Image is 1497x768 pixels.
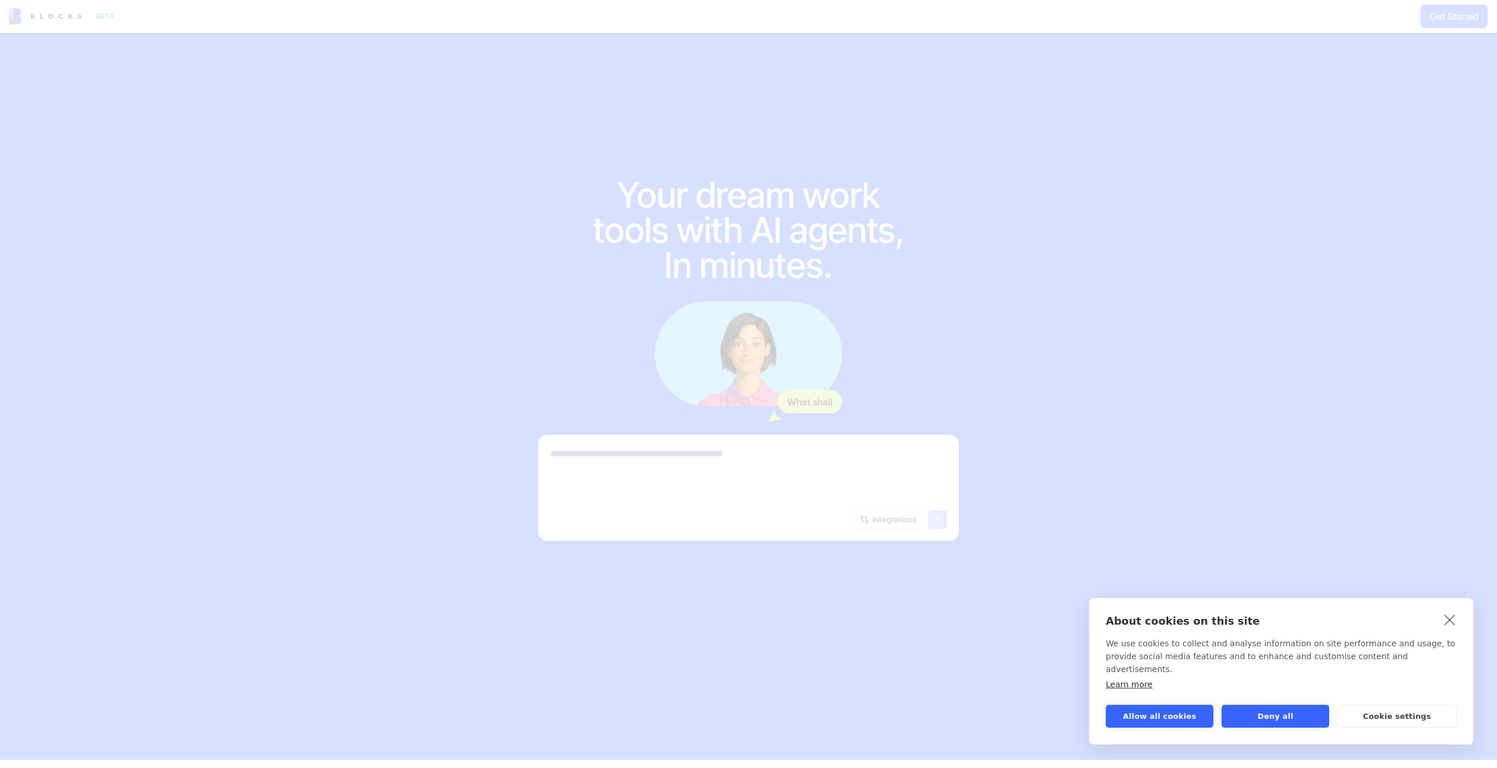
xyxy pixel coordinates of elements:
[1106,680,1153,689] a: Learn more
[1337,705,1457,728] button: Cookie settings
[1106,637,1457,676] p: We use cookies to collect and analyse information on site performance and usage, to provide socia...
[1106,615,1260,627] strong: About cookies on this site
[1441,610,1459,629] a: close
[1222,705,1329,728] button: Deny all
[1106,705,1213,728] button: Allow all cookies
